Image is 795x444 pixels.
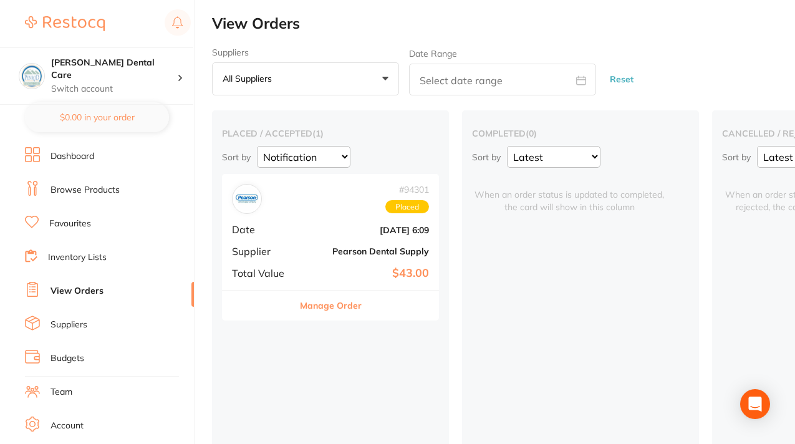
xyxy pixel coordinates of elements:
span: Date [232,224,294,235]
p: All suppliers [223,73,277,84]
a: Browse Products [51,184,120,196]
button: Reset [606,63,637,96]
button: Manage Order [300,291,362,321]
b: $43.00 [304,267,429,280]
a: Team [51,386,72,398]
a: Restocq Logo [25,9,105,38]
span: # 94301 [385,185,429,195]
h2: completed ( 0 ) [472,128,689,139]
img: Penrod Dental Care [19,64,44,89]
label: Date Range [409,49,457,59]
button: $0.00 in your order [25,102,169,132]
label: Suppliers [212,47,399,57]
b: [DATE] 6:09 [304,225,429,235]
span: When an order status is updated to completed, the card will show in this column [472,174,667,213]
span: Total Value [232,268,294,279]
a: Dashboard [51,150,94,163]
button: All suppliers [212,62,399,96]
p: Sort by [722,152,751,163]
h2: View Orders [212,15,795,32]
h4: Penrod Dental Care [51,57,177,81]
img: Restocq Logo [25,16,105,31]
a: Budgets [51,352,84,365]
p: Sort by [472,152,501,163]
h2: placed / accepted ( 1 ) [222,128,439,139]
a: Favourites [49,218,91,230]
span: Placed [385,200,429,214]
a: View Orders [51,285,104,297]
img: Pearson Dental Supply [235,187,259,211]
input: Select date range [409,64,596,95]
p: Switch account [51,83,177,95]
div: Open Intercom Messenger [740,389,770,419]
span: Supplier [232,246,294,257]
a: Suppliers [51,319,87,331]
p: Sort by [222,152,251,163]
div: Pearson Dental Supply#94301PlacedDate[DATE] 6:09SupplierPearson Dental SupplyTotal Value$43.00Man... [222,174,439,321]
a: Inventory Lists [48,251,107,264]
a: Account [51,420,84,432]
b: Pearson Dental Supply [304,246,429,256]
